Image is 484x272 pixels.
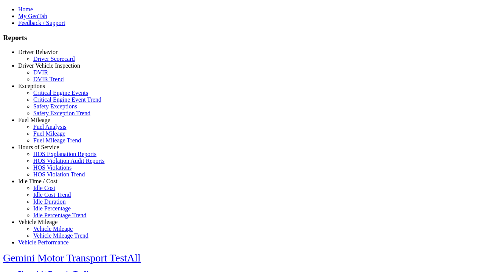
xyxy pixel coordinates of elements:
[3,252,141,264] a: Gemini Motor Transport TestAll
[33,158,105,164] a: HOS Violation Audit Reports
[33,103,77,110] a: Safety Exceptions
[18,20,65,26] a: Feedback / Support
[33,164,71,171] a: HOS Violations
[33,185,55,191] a: Idle Cost
[18,219,57,225] a: Vehicle Mileage
[33,192,71,198] a: Idle Cost Trend
[3,34,481,42] h3: Reports
[33,205,71,212] a: Idle Percentage
[33,56,75,62] a: Driver Scorecard
[33,110,90,116] a: Safety Exception Trend
[33,130,65,137] a: Fuel Mileage
[33,212,86,218] a: Idle Percentage Trend
[33,226,73,232] a: Vehicle Mileage
[33,151,96,157] a: HOS Explanation Reports
[33,90,88,96] a: Critical Engine Events
[33,137,81,144] a: Fuel Mileage Trend
[33,96,101,103] a: Critical Engine Event Trend
[33,232,88,239] a: Vehicle Mileage Trend
[18,144,59,150] a: Hours of Service
[18,49,57,55] a: Driver Behavior
[18,83,45,89] a: Exceptions
[33,69,48,76] a: DVIR
[18,6,33,12] a: Home
[33,171,85,178] a: HOS Violation Trend
[18,239,69,246] a: Vehicle Performance
[18,13,47,19] a: My GeoTab
[18,178,57,184] a: Idle Time / Cost
[33,124,67,130] a: Fuel Analysis
[18,117,50,123] a: Fuel Mileage
[18,62,80,69] a: Driver Vehicle Inspection
[33,198,66,205] a: Idle Duration
[33,76,64,82] a: DVIR Trend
